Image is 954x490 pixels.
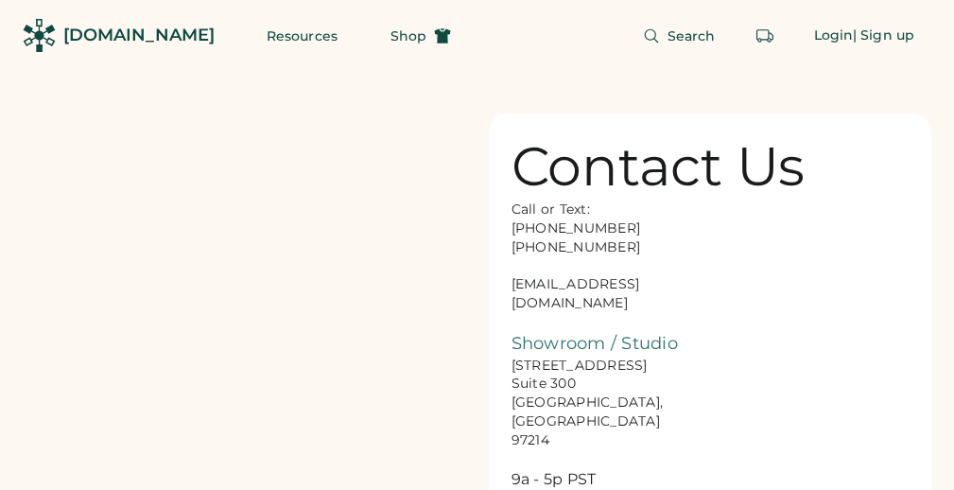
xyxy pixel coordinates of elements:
img: Rendered Logo - Screens [23,19,56,52]
span: Shop [390,29,426,43]
span: Search [668,29,716,43]
div: Login [814,26,854,45]
button: Retrieve an order [746,17,784,55]
button: Resources [244,17,360,55]
div: Contact Us [512,136,806,197]
button: Search [620,17,738,55]
button: Shop [368,17,474,55]
div: | Sign up [853,26,914,45]
font: Showroom / Studio [512,333,678,354]
div: [DOMAIN_NAME] [63,24,215,47]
